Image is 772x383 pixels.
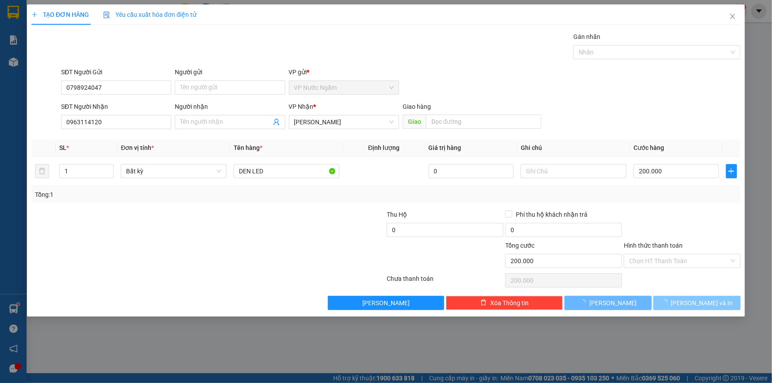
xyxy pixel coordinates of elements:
[726,168,737,175] span: plus
[671,298,733,308] span: [PERSON_NAME] và In
[59,144,66,151] span: SL
[35,7,80,61] b: Nhà xe Thiên Trung
[289,103,314,110] span: VP Nhận
[387,211,407,218] span: Thu Hộ
[46,63,214,119] h2: VP Nhận: VP Buôn Ma Thuột
[429,164,514,178] input: 0
[403,115,426,129] span: Giao
[5,63,71,78] h2: MI94CI2K
[31,11,89,18] span: TẠO ĐƠN HÀNG
[368,144,399,151] span: Định lượng
[426,115,542,129] input: Dọc đường
[429,144,461,151] span: Giá trị hàng
[624,242,683,249] label: Hình thức thanh toán
[580,299,589,306] span: loading
[653,296,741,310] button: [PERSON_NAME] và In
[31,11,38,18] span: plus
[505,242,534,249] span: Tổng cước
[289,67,399,77] div: VP gửi
[386,274,505,289] div: Chưa thanh toán
[573,33,600,40] label: Gán nhãn
[175,67,285,77] div: Người gửi
[720,4,745,29] button: Close
[661,299,671,306] span: loading
[121,144,154,151] span: Đơn vị tính
[234,144,262,151] span: Tên hàng
[446,296,563,310] button: deleteXóa Thông tin
[565,296,652,310] button: [PERSON_NAME]
[234,164,339,178] input: VD: Bàn, Ghế
[126,165,221,178] span: Bất kỳ
[512,210,591,219] span: Phí thu hộ khách nhận trả
[294,115,394,129] span: Gia Lai
[729,13,736,20] span: close
[362,298,410,308] span: [PERSON_NAME]
[403,103,431,110] span: Giao hàng
[589,298,637,308] span: [PERSON_NAME]
[61,67,171,77] div: SĐT Người Gửi
[35,164,49,178] button: delete
[521,164,626,178] input: Ghi Chú
[517,139,630,157] th: Ghi chú
[726,164,737,178] button: plus
[634,144,664,151] span: Cước hàng
[490,298,529,308] span: Xóa Thông tin
[35,190,298,199] div: Tổng: 1
[480,299,487,306] span: delete
[5,13,31,57] img: logo.jpg
[103,11,110,19] img: icon
[175,102,285,111] div: Người nhận
[118,7,214,22] b: [DOMAIN_NAME]
[273,119,280,126] span: user-add
[328,296,445,310] button: [PERSON_NAME]
[294,81,394,94] span: VP Nước Ngầm
[103,11,196,18] span: Yêu cầu xuất hóa đơn điện tử
[61,102,171,111] div: SĐT Người Nhận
